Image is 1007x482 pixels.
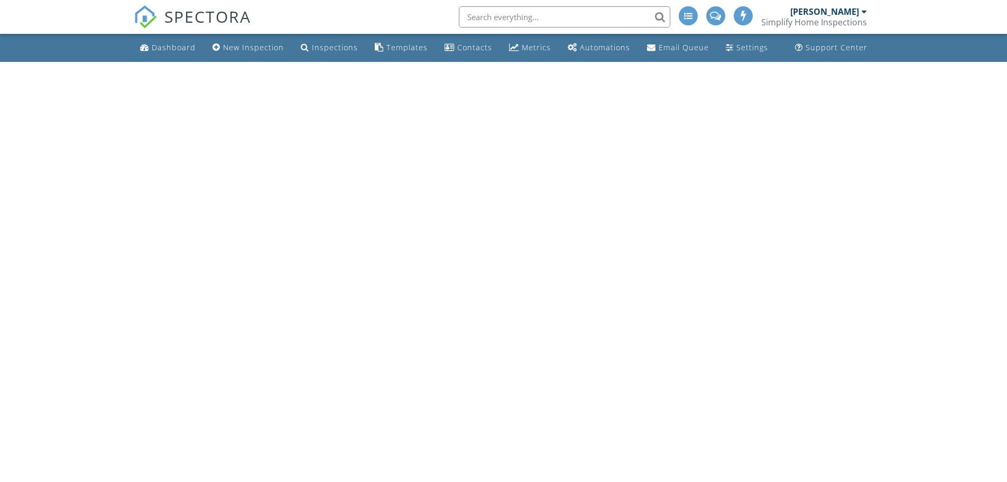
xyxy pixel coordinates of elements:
[459,6,670,28] input: Search everything...
[440,38,496,58] a: Contacts
[164,5,251,28] span: SPECTORA
[152,42,196,52] div: Dashboard
[386,42,428,52] div: Templates
[761,17,867,28] div: Simplify Home Inspections
[580,42,630,52] div: Automations
[806,42,867,52] div: Support Center
[371,38,432,58] a: Templates
[736,42,768,52] div: Settings
[457,42,492,52] div: Contacts
[522,42,551,52] div: Metrics
[563,38,634,58] a: Automations (Advanced)
[136,38,200,58] a: Dashboard
[643,38,713,58] a: Email Queue
[659,42,709,52] div: Email Queue
[722,38,772,58] a: Settings
[312,42,358,52] div: Inspections
[223,42,284,52] div: New Inspection
[297,38,362,58] a: Inspections
[134,5,157,29] img: The Best Home Inspection Software - Spectora
[505,38,555,58] a: Metrics
[790,6,859,17] div: [PERSON_NAME]
[208,38,288,58] a: New Inspection
[134,14,251,37] a: SPECTORA
[791,38,872,58] a: Support Center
